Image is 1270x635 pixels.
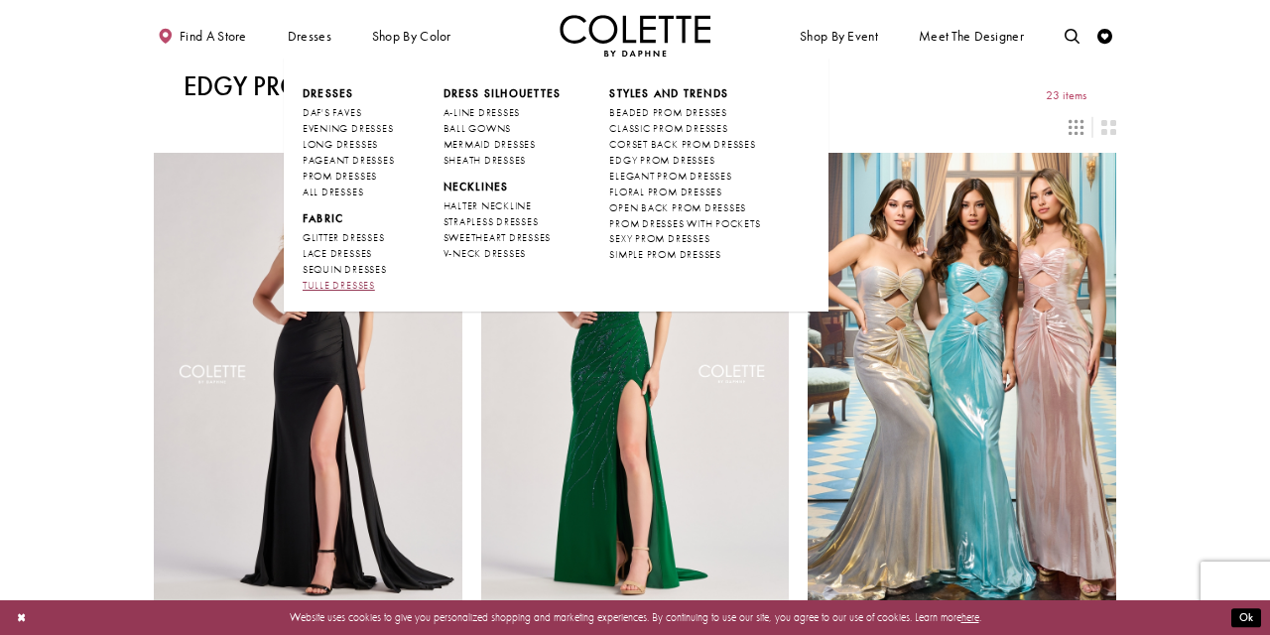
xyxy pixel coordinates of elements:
a: A-LINE DRESSES [444,105,562,121]
a: SEXY PROM DRESSES [609,231,760,247]
a: EVENING DRESSES [303,121,394,137]
a: ELEGANT PROM DRESSES [609,169,760,185]
div: Layout Controls [145,110,1125,143]
a: LACE DRESSES [303,246,394,262]
span: Shop By Event [800,29,878,44]
a: DAF'S FAVES [303,105,394,121]
span: DRESS SILHOUETTES [444,86,562,101]
span: BALL GOWNS [444,122,512,135]
span: EVENING DRESSES [303,122,393,135]
a: TULLE DRESSES [303,278,394,294]
a: SHEATH DRESSES [444,153,562,169]
a: CLASSIC PROM DRESSES [609,121,760,137]
span: Shop by color [368,15,454,57]
a: Check Wishlist [1093,15,1116,57]
h1: Edgy Prom Dresses [184,71,428,101]
a: OPEN BACK PROM DRESSES [609,200,760,216]
a: Visit Colette by Daphne Style No. CL8545 Page [808,153,1116,601]
span: Switch layout to 3 columns [1069,120,1083,135]
a: BEADED PROM DRESSES [609,105,760,121]
span: SHEATH DRESSES [444,154,527,167]
span: Dresses [284,15,335,57]
span: Dresses [288,29,331,44]
span: NECKLINES [444,180,562,194]
span: Dresses [303,86,394,101]
span: STRAPLESS DRESSES [444,215,539,228]
a: GLITTER DRESSES [303,230,394,246]
span: DAF'S FAVES [303,106,361,119]
span: SIMPLE PROM DRESSES [609,248,720,261]
a: Visit Home Page [560,15,710,57]
a: Meet the designer [915,15,1028,57]
a: ALL DRESSES [303,185,394,200]
span: HALTER NECKLINE [444,199,532,212]
a: LONG DRESSES [303,137,394,153]
span: NECKLINES [444,180,509,193]
a: SEQUIN DRESSES [303,262,394,278]
span: Shop by color [372,29,451,44]
span: V-NECK DRESSES [444,247,527,260]
span: PROM DRESSES [303,170,377,183]
a: CORSET BACK PROM DRESSES [609,137,760,153]
a: FLORAL PROM DRESSES [609,185,760,200]
span: EDGY PROM DRESSES [609,154,714,167]
a: Toggle search [1061,15,1083,57]
span: FABRIC [303,211,394,226]
a: SIMPLE PROM DRESSES [609,247,760,263]
span: MERMAID DRESSES [444,138,536,151]
a: PROM DRESSES [303,169,394,185]
span: A-LINE DRESSES [444,106,521,119]
img: Colette by Daphne [560,15,710,57]
span: PAGEANT DRESSES [303,154,394,167]
a: PAGEANT DRESSES [303,153,394,169]
span: Shop By Event [796,15,881,57]
p: Website uses cookies to give you personalized shopping and marketing experiences. By continuing t... [108,607,1162,627]
span: Dresses [303,86,354,100]
span: Find a store [180,29,247,44]
button: Submit Dialog [1231,608,1261,627]
span: ELEGANT PROM DRESSES [609,170,731,183]
a: BALL GOWNS [444,121,562,137]
a: SWEETHEART DRESSES [444,230,562,246]
a: here [961,610,979,624]
span: LACE DRESSES [303,247,372,260]
span: FLORAL PROM DRESSES [609,186,721,198]
a: Visit Colette by Daphne Style No. CL8510 Page [481,153,790,601]
a: Visit Colette by Daphne Style No. CL8480 Page [154,153,462,601]
span: GLITTER DRESSES [303,231,384,244]
span: SWEETHEART DRESSES [444,231,552,244]
span: STYLES AND TRENDS [609,86,760,101]
span: OPEN BACK PROM DRESSES [609,201,746,214]
span: Meet the designer [919,29,1024,44]
a: EDGY PROM DRESSES [609,153,760,169]
a: PROM DRESSES WITH POCKETS [609,216,760,232]
button: Close Dialog [9,604,34,631]
a: HALTER NECKLINE [444,198,562,214]
span: SEXY PROM DRESSES [609,232,709,245]
span: ALL DRESSES [303,186,363,198]
span: DRESS SILHOUETTES [444,86,562,100]
a: V-NECK DRESSES [444,246,562,262]
span: BEADED PROM DRESSES [609,106,726,119]
span: CORSET BACK PROM DRESSES [609,138,755,151]
span: CLASSIC PROM DRESSES [609,122,727,135]
a: Find a store [154,15,250,57]
span: 23 items [1046,89,1086,102]
span: Switch layout to 2 columns [1101,120,1116,135]
span: PROM DRESSES WITH POCKETS [609,217,760,230]
span: TULLE DRESSES [303,279,375,292]
span: SEQUIN DRESSES [303,263,387,276]
a: STRAPLESS DRESSES [444,214,562,230]
span: STYLES AND TRENDS [609,86,728,100]
span: FABRIC [303,211,343,225]
span: LONG DRESSES [303,138,378,151]
a: MERMAID DRESSES [444,137,562,153]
